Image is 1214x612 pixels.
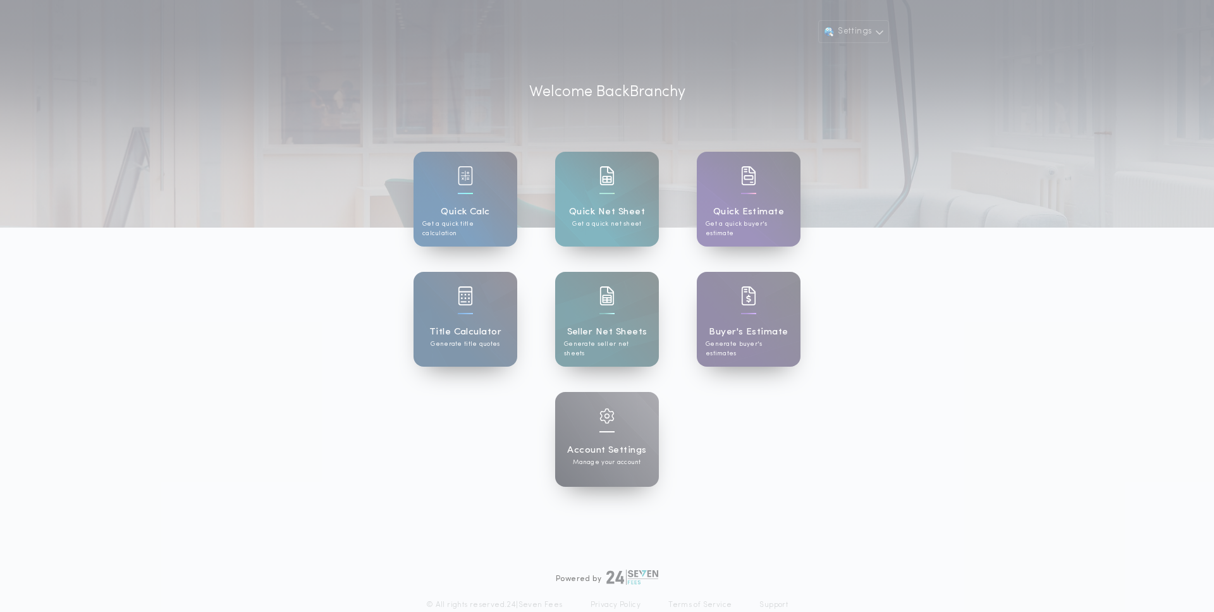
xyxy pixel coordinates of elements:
[823,25,835,38] img: user avatar
[599,408,615,424] img: card icon
[458,286,473,305] img: card icon
[429,325,501,340] h1: Title Calculator
[569,205,645,219] h1: Quick Net Sheet
[741,286,756,305] img: card icon
[709,325,788,340] h1: Buyer's Estimate
[567,443,646,458] h1: Account Settings
[599,166,615,185] img: card icon
[759,600,788,610] a: Support
[706,219,792,238] p: Get a quick buyer's estimate
[818,20,889,43] button: Settings
[697,272,800,367] a: card iconBuyer's EstimateGenerate buyer's estimates
[668,600,732,610] a: Terms of Service
[441,205,490,219] h1: Quick Calc
[564,340,650,358] p: Generate seller net sheets
[573,458,641,467] p: Manage your account
[555,392,659,487] a: card iconAccount SettingsManage your account
[606,570,658,585] img: logo
[741,166,756,185] img: card icon
[422,219,508,238] p: Get a quick title calculation
[591,600,641,610] a: Privacy Policy
[426,600,563,610] p: © All rights reserved. 24|Seven Fees
[706,340,792,358] p: Generate buyer's estimates
[567,325,647,340] h1: Seller Net Sheets
[572,219,641,229] p: Get a quick net sheet
[414,272,517,367] a: card iconTitle CalculatorGenerate title quotes
[713,205,785,219] h1: Quick Estimate
[458,166,473,185] img: card icon
[414,152,517,247] a: card iconQuick CalcGet a quick title calculation
[697,152,800,247] a: card iconQuick EstimateGet a quick buyer's estimate
[529,81,685,104] p: Welcome Back Branchy
[556,570,658,585] div: Powered by
[555,152,659,247] a: card iconQuick Net SheetGet a quick net sheet
[555,272,659,367] a: card iconSeller Net SheetsGenerate seller net sheets
[431,340,500,349] p: Generate title quotes
[599,286,615,305] img: card icon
